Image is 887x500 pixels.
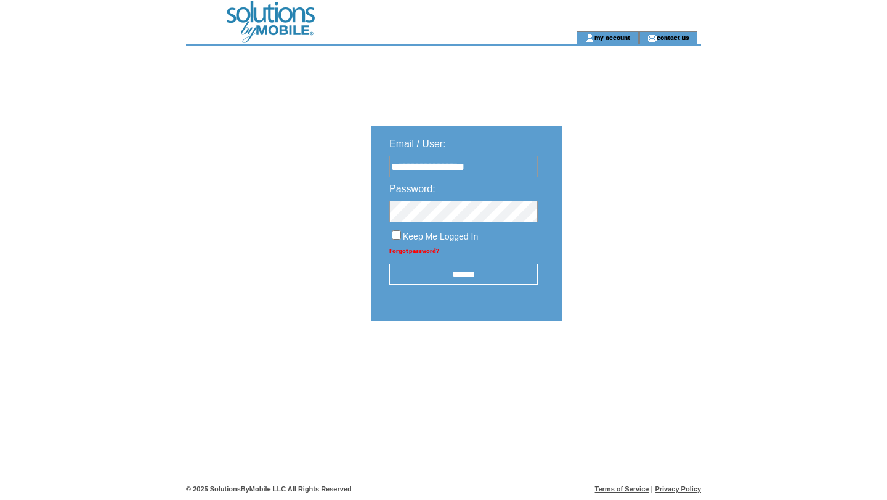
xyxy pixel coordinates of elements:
a: my account [594,33,630,41]
span: Keep Me Logged In [403,232,478,241]
a: Privacy Policy [655,485,701,493]
a: Forgot password? [389,248,439,254]
span: Password: [389,183,435,194]
img: transparent.png [597,352,659,368]
a: Terms of Service [595,485,649,493]
img: contact_us_icon.gif [647,33,657,43]
span: © 2025 SolutionsByMobile LLC All Rights Reserved [186,485,352,493]
a: contact us [657,33,689,41]
img: account_icon.gif [585,33,594,43]
span: | [651,485,653,493]
span: Email / User: [389,139,446,149]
